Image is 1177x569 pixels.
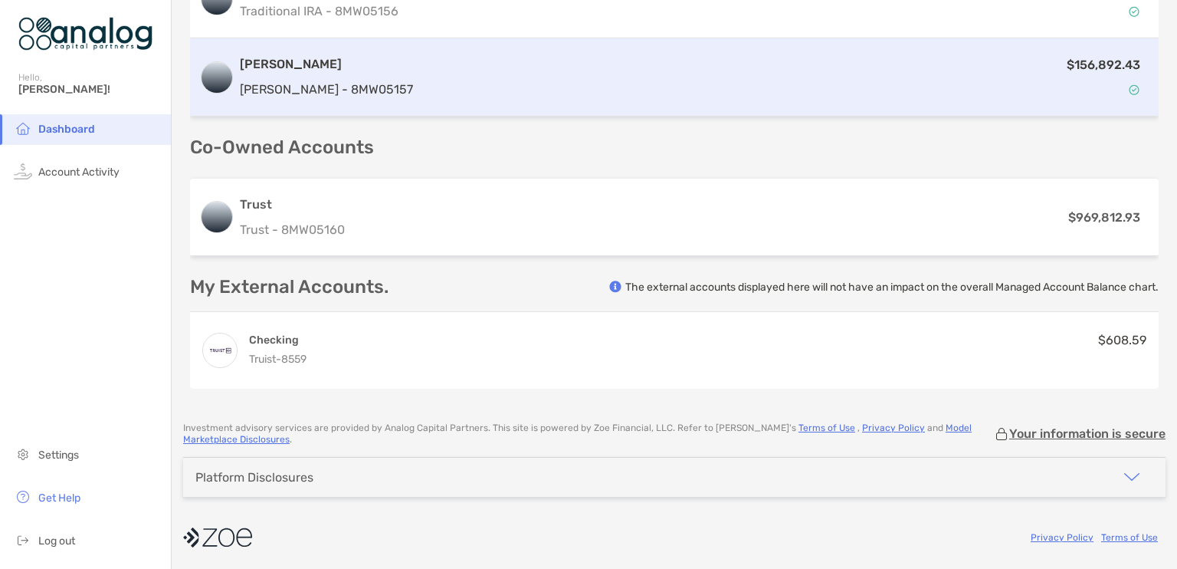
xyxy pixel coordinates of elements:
a: Terms of Use [1101,532,1158,543]
a: Privacy Policy [1031,532,1093,543]
span: Get Help [38,492,80,505]
img: logo account [202,62,232,93]
span: $608.59 [1098,333,1146,347]
p: [PERSON_NAME] - 8MW05157 [240,80,413,99]
div: Platform Disclosures [195,470,313,485]
span: Settings [38,449,79,462]
span: Account Activity [38,166,120,179]
img: company logo [183,521,252,555]
span: Dashboard [38,123,95,136]
h3: [PERSON_NAME] [240,55,413,74]
p: Investment advisory services are provided by Analog Capital Partners . This site is powered by Zo... [183,423,994,446]
p: Your information is secure [1009,426,1166,441]
img: James & Christi 8559 [203,334,237,367]
h4: Checking [249,333,307,347]
a: Privacy Policy [862,423,925,433]
img: Account Status icon [1129,6,1139,17]
img: household icon [14,119,32,137]
p: $969,812.93 [1068,208,1140,227]
p: The external accounts displayed here will not have an impact on the overall Managed Account Balan... [625,280,1159,294]
a: Terms of Use [798,423,855,433]
img: settings icon [14,445,32,463]
span: 8559 [281,353,307,366]
p: Traditional IRA - 8MW05156 [240,2,398,21]
p: My External Accounts. [190,278,389,297]
img: logout icon [14,531,32,549]
img: get-help icon [14,488,32,506]
img: activity icon [14,162,32,180]
span: [PERSON_NAME]! [18,83,162,96]
img: info [609,281,621,293]
img: logo account [202,202,232,232]
h3: Trust [240,196,345,214]
img: Zoe Logo [18,6,152,61]
span: Truist - [249,353,281,366]
p: Co-Owned Accounts [190,138,1159,157]
p: Trust - 8MW05160 [240,220,345,239]
img: Account Status icon [1129,84,1139,95]
img: icon arrow [1123,468,1141,486]
a: Model Marketplace Disclosures [183,423,972,445]
p: $156,892.43 [1067,55,1140,74]
span: Log out [38,534,75,548]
